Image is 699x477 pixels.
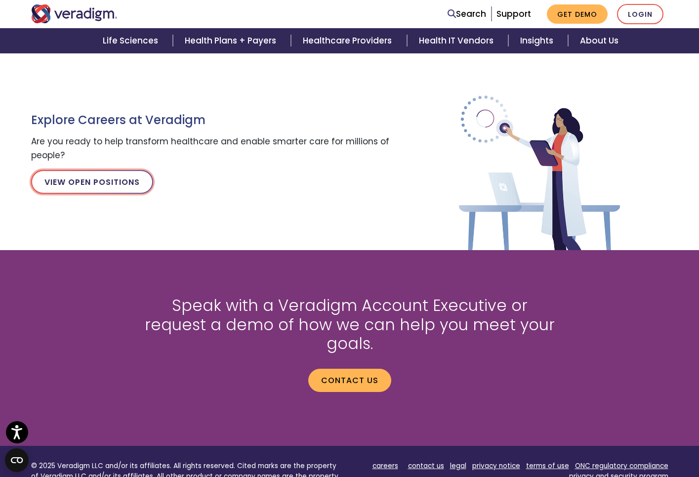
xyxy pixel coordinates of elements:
a: careers [372,461,398,471]
a: Contact us [308,369,391,391]
a: Healthcare Providers [291,28,407,53]
a: About Us [568,28,630,53]
a: contact us [408,461,444,471]
h2: Speak with a Veradigm Account Executive or request a demo of how we can help you meet your goals. [140,296,560,353]
a: Health Plans + Payers [173,28,291,53]
iframe: Drift Chat Widget [509,416,687,465]
a: Login [617,4,663,24]
img: Veradigm logo [31,4,118,23]
a: View Open Positions [31,170,153,194]
a: privacy notice [472,461,520,471]
a: Life Sciences [91,28,173,53]
a: Insights [508,28,568,53]
a: Search [448,7,486,21]
a: Get Demo [547,4,608,24]
a: terms of use [526,461,569,471]
a: Health IT Vendors [407,28,508,53]
a: legal [450,461,466,471]
h3: Explore Careers at Veradigm [31,113,397,128]
button: Open CMP widget [5,448,29,472]
a: ONC regulatory compliance [575,461,668,471]
a: Support [496,8,531,20]
p: Are you ready to help transform healthcare and enable smarter care for millions of people? [31,135,397,162]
